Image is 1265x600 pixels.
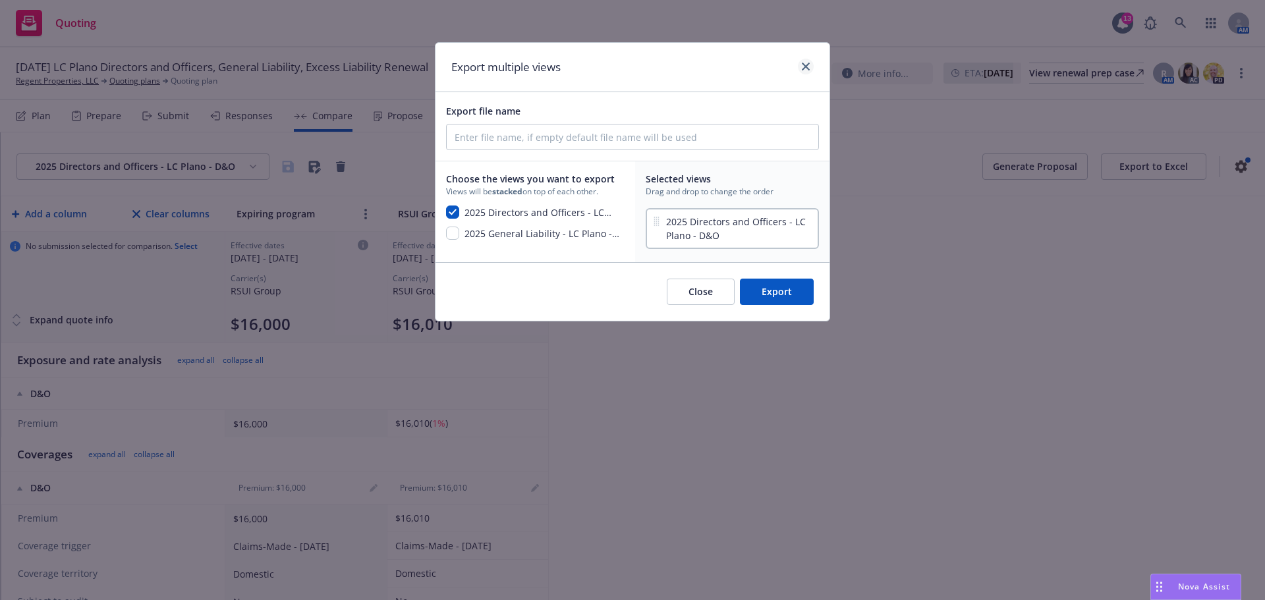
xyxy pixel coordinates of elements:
button: 2025 General Liability - LC Plano - GL [446,227,619,242]
button: Nova Assist [1150,574,1241,600]
input: Enter file name, if empty default file name will be used [447,124,818,150]
span: Nova Assist [1178,581,1230,592]
span: Choose the views you want to export [446,172,619,186]
span: Selected views [646,172,819,186]
strong: stacked [492,186,522,197]
span: Views will be on top of each other. [446,186,619,197]
button: 2025 Directors and Officers - LC Plano - D&O [446,205,619,221]
div: Drag to move [1151,574,1167,599]
button: Export [740,279,814,305]
span: 2025 Directors and Officers - LC Plano - D&O [666,215,812,242]
span: 2025 Directors and Officers - LC Plano - D&O [464,205,619,221]
h1: Export multiple views [451,59,561,76]
span: 2025 General Liability - LC Plano - GL [464,227,619,242]
span: Export file name [446,105,520,117]
span: Drag and drop to change the order [646,186,819,197]
a: close [798,59,814,74]
button: Close [667,279,735,305]
div: 2025 Directors and Officers - LC Plano - D&O [646,205,819,252]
